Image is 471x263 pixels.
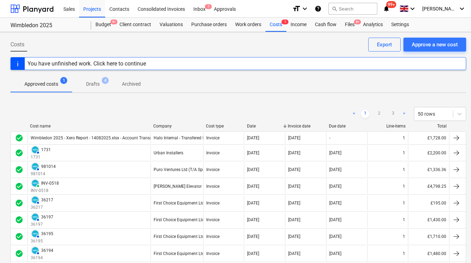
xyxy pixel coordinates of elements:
div: [DATE] [247,234,259,239]
div: [DATE] [329,217,341,222]
div: Date [247,124,283,129]
div: Invoice was approved [15,249,23,258]
span: check_circle [15,232,23,241]
div: Invoice [206,167,219,172]
div: [DATE] [288,234,300,239]
div: 1 [403,251,405,256]
div: £1,710.00 [408,229,449,244]
div: [DATE] [247,184,259,189]
div: Invoice was approved [15,149,23,157]
div: Invoice [206,234,219,239]
a: Income [286,18,311,32]
div: 36195 [41,231,53,236]
div: [DATE] [288,150,300,155]
div: Line-items [370,124,406,129]
span: [PERSON_NAME] [422,6,457,11]
div: Valuations [155,18,187,32]
span: 7 [205,4,212,9]
div: Invoice [206,201,219,206]
div: - [329,136,330,140]
div: Purchase orders [187,18,231,32]
div: 36217 [41,198,53,202]
div: Budget [91,18,115,32]
p: 1731 [31,154,51,160]
div: Approve a new cost [412,40,458,49]
span: check_circle [15,199,23,207]
i: Knowledge base [315,5,322,13]
p: 36195 [31,238,53,244]
div: [DATE] [247,167,259,172]
a: Page 2 [375,110,383,118]
div: 1 [403,217,405,222]
div: Invoice was approved [15,134,23,142]
div: Invoice [206,136,219,140]
div: Invoice has been synced with Xero and its status is currently AUTHORISED [31,246,40,255]
a: Costs1 [265,18,286,32]
div: [DATE] [247,217,259,222]
div: Cost name [30,124,148,129]
span: check_circle [15,149,23,157]
span: 9+ [110,20,117,24]
div: [DATE] [329,184,341,189]
div: First Choice Equipment Ltd TA Resolve [154,201,226,206]
img: xero.svg [32,163,39,170]
i: notifications [383,5,390,13]
i: keyboard_arrow_down [458,5,466,13]
div: £1,480.00 [408,246,449,261]
div: You have unfinished work. Click here to continue [28,60,146,67]
div: Invoice [206,217,219,222]
div: [DATE] [247,251,259,256]
div: [DATE] [288,136,300,140]
div: [DATE] [329,150,341,155]
a: Budget9+ [91,18,115,32]
div: Due date [329,124,364,129]
a: Previous page [350,110,358,118]
div: 36197 [41,215,53,219]
div: [DATE] [288,251,300,256]
img: xero.svg [32,230,39,237]
div: 1 [403,136,405,140]
span: 1 [281,20,288,24]
p: Drafts [86,80,100,88]
div: Chat Widget [436,230,471,263]
div: £2,200.00 [408,145,449,160]
span: check_circle [15,216,23,224]
span: 99+ [386,1,396,8]
button: Export [368,38,401,52]
div: Invoice has been synced with Xero and its status is currently AUTHORISED [31,212,40,222]
div: Files [341,18,359,32]
div: Urban Installers [154,150,183,155]
div: Invoice has been synced with Xero and its status is currently AUTHORISED [31,145,40,154]
div: Work orders [231,18,265,32]
div: 981014 [41,164,56,169]
div: [DATE] [288,201,300,206]
div: Invoice was approved [15,232,23,241]
div: Cost type [206,124,241,129]
div: £1,430.00 [408,212,449,227]
a: Settings [387,18,413,32]
i: format_size [292,5,301,13]
span: check_circle [15,182,23,191]
div: [DATE] [288,217,300,222]
i: keyboard_arrow_down [301,5,309,13]
div: Puro Ventures Ltd (T/A Speedy Freight) [154,167,227,172]
span: Costs [10,40,24,49]
p: 36217 [31,204,53,210]
div: £195.00 [408,195,449,210]
div: [DATE] [247,136,259,140]
div: Invoice [206,251,219,256]
div: Invoice has been synced with Xero and its status is currently PAID [31,179,40,188]
div: Invoice was approved [15,165,23,174]
div: Invoice was approved [15,199,23,207]
span: 4 [102,77,109,84]
a: Analytics [359,18,387,32]
button: Approve a new cost [403,38,466,52]
div: 1731 [41,147,51,152]
div: INV-0518 [41,181,59,186]
span: check_circle [15,249,23,258]
a: Client contract [115,18,155,32]
div: [DATE] [329,251,341,256]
